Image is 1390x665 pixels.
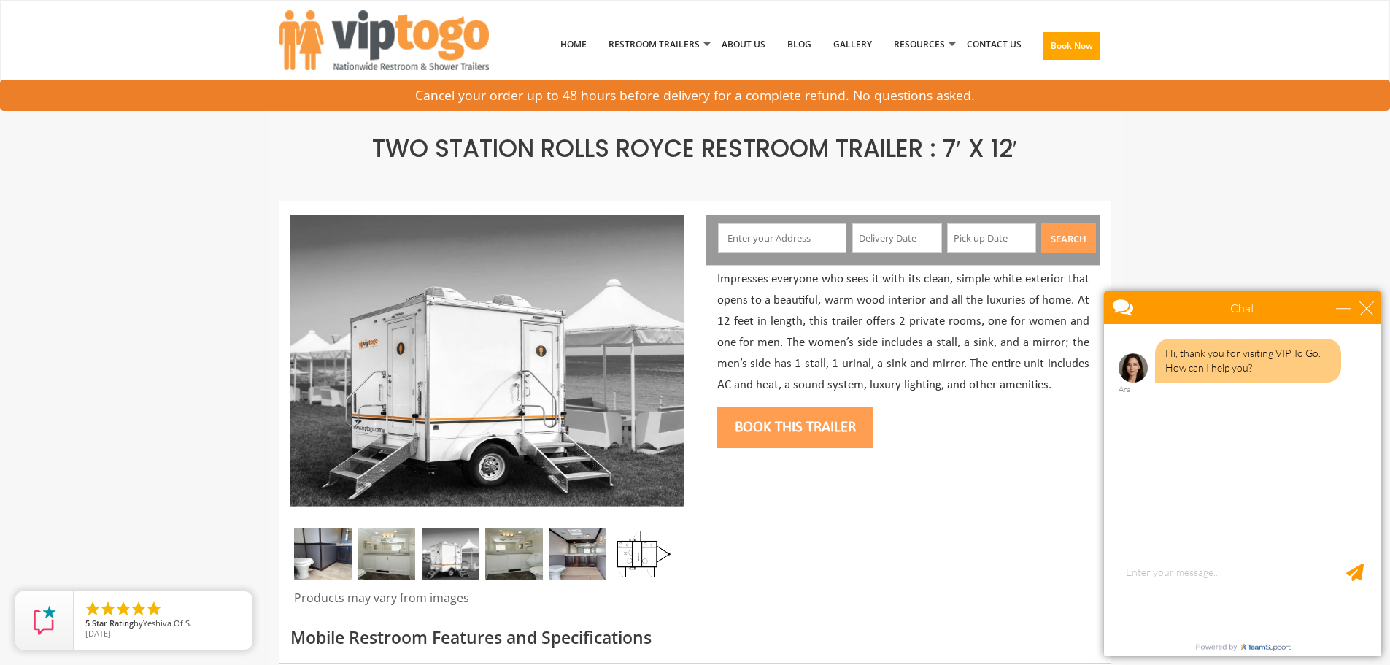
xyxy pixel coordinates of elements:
a: Resources [883,7,956,82]
span: 5 [85,618,90,629]
img: A mini restroom trailer with two separate stations and separate doors for males and females [422,528,479,580]
iframe: Live Chat Box [1095,282,1390,665]
img: Gel 2 station 03 [485,528,543,580]
button: Search [1041,223,1096,253]
input: Pick up Date [947,223,1037,253]
a: Contact Us [956,7,1032,82]
img: Side view of two station restroom trailer with separate doors for males and females [290,215,684,507]
input: Delivery Date [852,223,942,253]
li:  [84,600,101,618]
div: Products may vary from images [290,590,684,615]
a: Book Now [1032,7,1111,91]
span: [DATE] [85,628,111,639]
span: Yeshiva Of S. [143,618,192,629]
a: Restroom Trailers [598,7,711,82]
img: Gel 2 station 02 [358,528,415,580]
li:  [130,600,147,618]
a: About Us [711,7,776,82]
li:  [99,600,117,618]
a: Blog [776,7,822,82]
a: Home [549,7,598,82]
a: Gallery [822,7,883,82]
button: Book Now [1043,32,1100,60]
p: Impresses everyone who sees it with its clean, simple white exterior that opens to a beautiful, w... [717,269,1089,396]
img: A close view of inside of a station with a stall, mirror and cabinets [294,528,352,580]
span: Star Rating [92,618,134,629]
span: by [85,619,241,629]
li:  [115,600,132,618]
img: A close view of inside of a station with a stall, mirror and cabinets [549,528,606,580]
input: Enter your Address [718,223,846,253]
span: Two Station Rolls Royce Restroom Trailer : 7′ x 12′ [372,131,1017,166]
li:  [145,600,163,618]
img: Floor Plan of 2 station restroom with sink and toilet [613,528,671,580]
img: Review Rating [30,606,59,635]
h3: Mobile Restroom Features and Specifications [290,629,1100,647]
button: Book this trailer [717,407,873,448]
img: VIPTOGO [279,10,489,70]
